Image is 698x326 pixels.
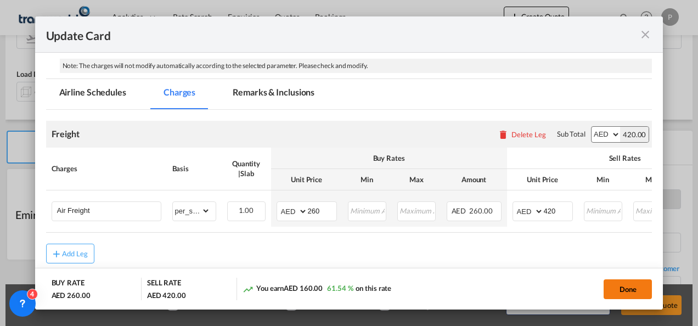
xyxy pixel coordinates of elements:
md-icon: icon-delete [498,129,509,140]
div: BUY RATE [52,278,85,290]
button: Add Leg [46,244,94,263]
input: 420 [544,202,572,218]
md-icon: icon-close fg-AAA8AD m-0 pointer [639,28,652,41]
span: AED [452,206,468,215]
div: Update Card [46,27,639,41]
input: Minimum Amount [585,202,622,218]
div: Note: The charges will not modify automatically according to the selected parameter. Please check... [60,59,652,74]
div: Quantity | Slab [227,159,266,178]
input: Maximum Amount [398,202,435,218]
span: 61.54 % [327,284,353,293]
div: AED 420.00 [147,290,186,300]
span: 260.00 [469,206,492,215]
div: Basis [172,164,216,173]
th: Max [628,169,677,190]
md-tab-item: Remarks & Inclusions [219,79,328,109]
th: Unit Price [271,169,342,190]
div: SELL RATE [147,278,181,290]
div: Delete Leg [511,130,546,139]
div: You earn on this rate [243,283,391,295]
button: Done [604,279,652,299]
th: Min [578,169,628,190]
input: Charge Name [57,202,161,218]
md-input-container: Air Freight [52,202,161,218]
md-dialog: Update Card Port ... [35,16,663,310]
span: 1.00 [239,206,254,215]
th: Min [342,169,392,190]
md-tab-item: Airline Schedules [46,79,139,109]
div: Add Leg [62,250,88,257]
select: per_shipment [173,202,210,220]
md-pagination-wrapper: Use the left and right arrow keys to navigate between tabs [46,79,339,109]
input: 260 [308,202,336,218]
span: AED 160.00 [284,284,323,293]
div: Freight [52,128,80,140]
md-icon: icon-plus md-link-fg s20 [51,248,62,259]
div: 420.00 [620,127,649,142]
md-icon: icon-trending-up [243,284,254,295]
input: Minimum Amount [349,202,386,218]
div: Sub Total [557,129,586,139]
input: Maximum Amount [634,202,671,218]
th: Unit Price [507,169,578,190]
div: Charges [52,164,161,173]
div: Buy Rates [277,153,502,163]
md-tab-item: Charges [150,79,209,109]
th: Amount [441,169,507,190]
div: AED 260.00 [52,290,91,300]
th: Max [392,169,441,190]
button: Delete Leg [498,130,546,139]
